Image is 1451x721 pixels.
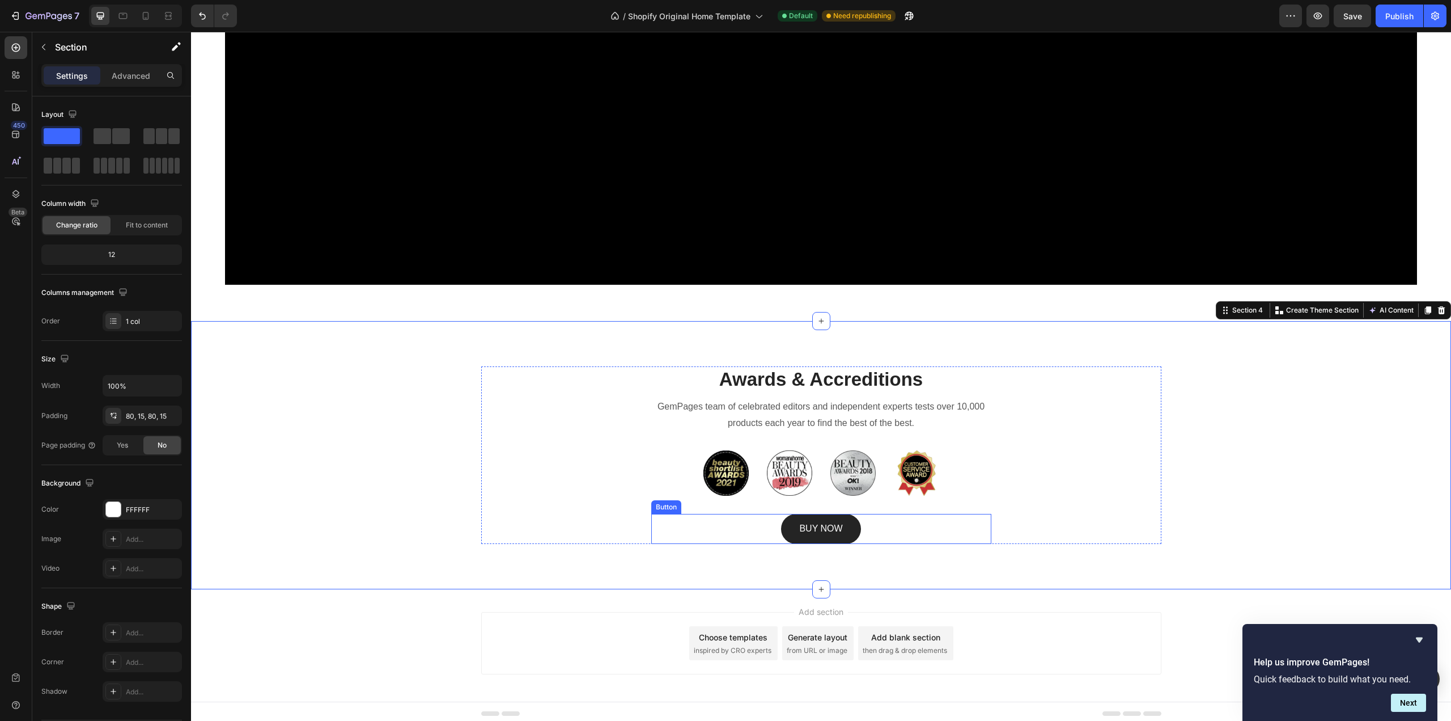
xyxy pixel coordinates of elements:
[126,411,179,421] div: 80, 15, 80, 15
[1254,656,1426,669] h2: Help us improve GemPages!
[103,376,181,396] input: Auto
[126,317,179,327] div: 1 col
[126,220,168,230] span: Fit to content
[596,614,656,624] span: from URL or image
[1039,273,1074,284] div: Section 4
[41,657,64,667] div: Corner
[41,316,60,326] div: Order
[117,440,128,450] span: Yes
[126,564,179,574] div: Add...
[126,687,179,697] div: Add...
[508,600,576,612] div: Choose templates
[628,10,750,22] span: Shopify Original Home Template
[461,367,799,400] p: GemPages team of celebrated editors and independent experts tests over 10,000 products each year ...
[41,440,96,450] div: Page padding
[41,196,101,212] div: Column width
[1254,633,1426,712] div: Help us improve GemPages!
[55,40,148,54] p: Section
[41,599,78,614] div: Shape
[461,336,799,360] p: Awards & Accreditions
[41,563,60,574] div: Video
[576,419,621,464] img: Alt Image
[126,628,179,638] div: Add...
[1095,273,1168,284] p: Create Theme Section
[789,11,813,21] span: Default
[603,574,657,586] span: Add section
[126,534,179,545] div: Add...
[41,411,67,421] div: Padding
[590,482,669,512] button: BUY NOW
[703,419,748,464] img: Alt Image
[833,11,891,21] span: Need republishing
[191,32,1451,721] iframe: Design area
[1334,5,1371,27] button: Save
[5,5,84,27] button: 7
[11,121,27,130] div: 450
[1254,674,1426,685] p: Quick feedback to build what you need.
[41,107,79,123] div: Layout
[512,419,558,464] img: Alt Image
[1412,633,1426,647] button: Hide survey
[608,489,651,505] div: BUY NOW
[41,534,61,544] div: Image
[191,5,237,27] div: Undo/Redo
[463,470,488,480] div: Button
[41,285,130,301] div: Columns management
[680,600,749,612] div: Add blank section
[503,614,580,624] span: inspired by CRO experts
[44,247,180,263] div: 12
[1343,11,1362,21] span: Save
[158,440,167,450] span: No
[672,614,756,624] span: then drag & drop elements
[41,381,60,391] div: Width
[1376,5,1423,27] button: Publish
[623,10,626,22] span: /
[597,600,656,612] div: Generate layout
[74,9,79,23] p: 7
[56,220,97,230] span: Change ratio
[56,70,88,82] p: Settings
[1385,10,1414,22] div: Publish
[1391,694,1426,712] button: Next question
[126,657,179,668] div: Add...
[41,476,96,491] div: Background
[41,504,59,515] div: Color
[112,70,150,82] p: Advanced
[126,505,179,515] div: FFFFFF
[9,208,27,217] div: Beta
[639,419,685,464] img: Alt Image
[41,352,71,367] div: Size
[1175,272,1225,285] button: AI Content
[41,627,63,638] div: Border
[41,686,67,697] div: Shadow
